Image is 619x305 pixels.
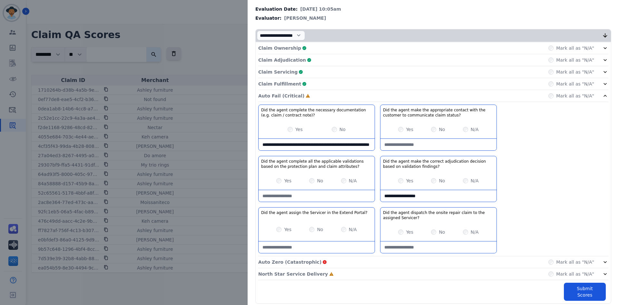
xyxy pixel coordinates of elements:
button: Submit Scores [564,283,606,301]
label: N/A [471,126,479,133]
label: Mark all as "N/A" [556,69,594,75]
label: Yes [406,229,413,235]
p: Auto Fail (Critical) [258,93,304,99]
label: No [339,126,346,133]
label: No [439,178,445,184]
label: No [317,226,323,233]
h3: Did the agent assign the Servicer in the Extend Portal? [261,210,368,215]
label: Mark all as "N/A" [556,93,594,99]
label: Yes [284,226,291,233]
label: Mark all as "N/A" [556,271,594,277]
p: North Star Service Delivery [258,271,328,277]
span: [DATE] 10:05am [300,6,341,12]
label: No [439,229,445,235]
span: [PERSON_NAME] [284,15,326,21]
h3: Did the agent complete the necessary documentation (e.g. claim / contract note)? [261,107,372,118]
h3: Did the agent complete all the applicable validations based on the protection plan and claim attr... [261,159,372,169]
label: No [317,178,323,184]
p: Claim Fulfillment [258,81,301,87]
p: Claim Ownership [258,45,301,51]
label: Mark all as "N/A" [556,81,594,87]
label: Yes [406,178,413,184]
div: Evaluation Date: [255,6,611,12]
label: No [439,126,445,133]
label: Mark all as "N/A" [556,57,594,63]
p: Auto Zero (Catastrophic) [258,259,321,265]
label: Mark all as "N/A" [556,259,594,265]
label: Yes [406,126,413,133]
h3: Did the agent make the appropriate contact with the customer to communicate claim status? [383,107,494,118]
label: N/A [349,226,357,233]
label: N/A [471,178,479,184]
label: Mark all as "N/A" [556,45,594,51]
label: N/A [471,229,479,235]
label: N/A [349,178,357,184]
p: Claim Adjudication [258,57,306,63]
label: Yes [284,178,291,184]
label: Yes [295,126,303,133]
p: Claim Servicing [258,69,298,75]
h3: Did the agent make the correct adjudication decision based on validation findings? [383,159,494,169]
div: Evaluator: [255,15,611,21]
h3: Did the agent dispatch the onsite repair claim to the assigned Servicer? [383,210,494,220]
